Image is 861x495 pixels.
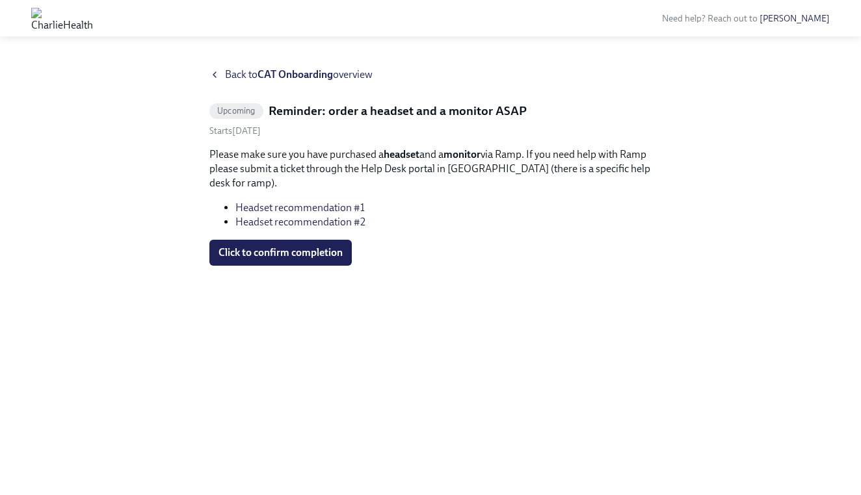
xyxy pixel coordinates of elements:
[269,103,527,120] h5: Reminder: order a headset and a monitor ASAP
[384,148,419,160] strong: headset
[31,8,93,29] img: CharlieHealth
[235,201,365,214] a: Headset recommendation #1
[209,147,652,190] p: Please make sure you have purchased a and a via Ramp. If you need help with Ramp please submit a ...
[662,13,830,24] span: Need help? Reach out to
[760,13,830,24] a: [PERSON_NAME]
[209,125,261,136] span: Monday, September 22nd 2025, 9:00 am
[235,216,365,228] a: Headset recommendation #2
[444,148,481,160] strong: monitor
[225,68,373,82] span: Back to overview
[209,240,352,266] button: Click to confirm completion
[209,68,652,82] a: Back toCAT Onboardingoverview
[209,106,263,116] span: Upcoming
[258,68,333,81] strong: CAT Onboarding
[219,246,343,259] span: Click to confirm completion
